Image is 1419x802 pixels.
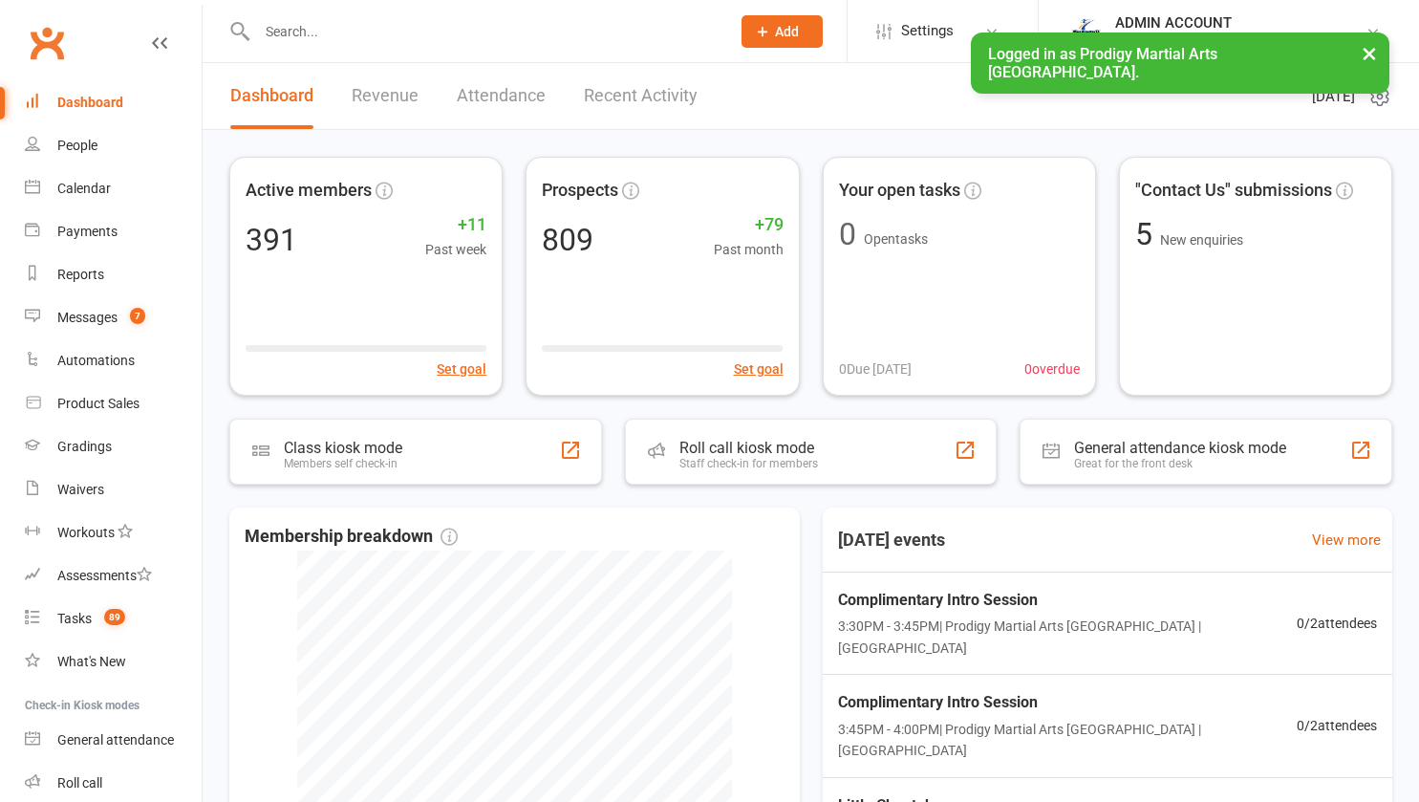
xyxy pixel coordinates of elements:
[838,719,1298,762] span: 3:45PM - 4:00PM | Prodigy Martial Arts [GEOGRAPHIC_DATA] | [GEOGRAPHIC_DATA]
[437,358,486,379] button: Set goal
[838,690,1298,715] span: Complimentary Intro Session
[104,609,125,625] span: 89
[839,358,912,379] span: 0 Due [DATE]
[25,511,202,554] a: Workouts
[57,310,118,325] div: Messages
[57,482,104,497] div: Waivers
[246,225,297,255] div: 391
[25,597,202,640] a: Tasks 89
[1074,439,1286,457] div: General attendance kiosk mode
[25,296,202,339] a: Messages 7
[25,167,202,210] a: Calendar
[25,124,202,167] a: People
[57,95,123,110] div: Dashboard
[57,439,112,454] div: Gradings
[1074,457,1286,470] div: Great for the front desk
[57,775,102,791] div: Roll call
[1115,14,1365,32] div: ADMIN ACCOUNT
[542,225,593,255] div: 809
[57,267,104,282] div: Reports
[742,15,823,48] button: Add
[425,211,486,239] span: +11
[25,719,202,762] a: General attendance kiosk mode
[57,525,115,540] div: Workouts
[839,177,960,205] span: Your open tasks
[838,616,1298,659] span: 3:30PM - 3:45PM | Prodigy Martial Arts [GEOGRAPHIC_DATA] | [GEOGRAPHIC_DATA]
[284,457,402,470] div: Members self check-in
[245,523,458,551] span: Membership breakdown
[284,439,402,457] div: Class kiosk mode
[23,19,71,67] a: Clubworx
[25,210,202,253] a: Payments
[425,239,486,260] span: Past week
[25,382,202,425] a: Product Sales
[864,231,928,247] span: Open tasks
[57,732,174,748] div: General attendance
[130,308,145,324] span: 7
[734,358,784,379] button: Set goal
[542,177,618,205] span: Prospects
[57,224,118,239] div: Payments
[57,138,97,153] div: People
[25,468,202,511] a: Waivers
[1024,358,1080,379] span: 0 overdue
[823,523,960,557] h3: [DATE] events
[988,45,1217,81] span: Logged in as Prodigy Martial Arts [GEOGRAPHIC_DATA].
[57,654,126,669] div: What's New
[57,396,140,411] div: Product Sales
[1312,529,1381,552] a: View more
[57,568,152,583] div: Assessments
[25,81,202,124] a: Dashboard
[1160,232,1243,248] span: New enquiries
[1352,33,1387,74] button: ×
[679,439,818,457] div: Roll call kiosk mode
[839,219,856,249] div: 0
[714,211,784,239] span: +79
[57,353,135,368] div: Automations
[57,611,92,626] div: Tasks
[25,339,202,382] a: Automations
[1115,32,1365,49] div: Prodigy Martial Arts [GEOGRAPHIC_DATA]
[1135,216,1160,252] span: 5
[1297,613,1377,634] span: 0 / 2 attendees
[901,10,954,53] span: Settings
[838,588,1298,613] span: Complimentary Intro Session
[1297,715,1377,736] span: 0 / 2 attendees
[775,24,799,39] span: Add
[25,640,202,683] a: What's New
[25,425,202,468] a: Gradings
[251,18,717,45] input: Search...
[57,181,111,196] div: Calendar
[1067,12,1106,51] img: thumb_image1686208220.png
[246,177,372,205] span: Active members
[25,554,202,597] a: Assessments
[714,239,784,260] span: Past month
[1135,177,1332,205] span: "Contact Us" submissions
[679,457,818,470] div: Staff check-in for members
[25,253,202,296] a: Reports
